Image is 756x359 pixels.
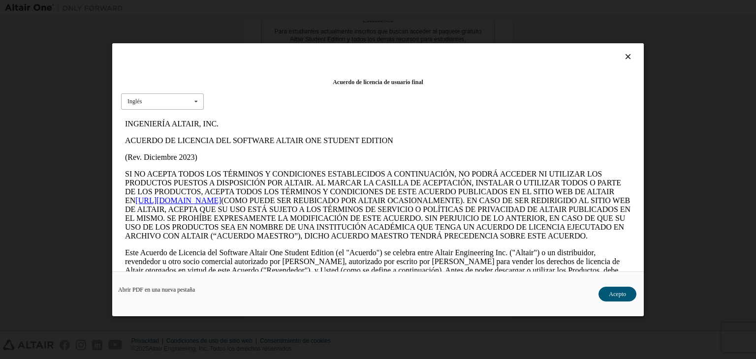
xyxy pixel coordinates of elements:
font: Este Acuerdo de Licencia del Software Altair One Student Edition (el "Acuerdo") se celebra entre ... [4,133,499,177]
font: Inglés [127,98,142,105]
font: Abrir PDF en una nueva pestaña [118,286,195,293]
font: Acepto [609,291,626,298]
font: SI NO ACEPTA TODOS LOS TÉRMINOS Y CONDICIONES ESTABLECIDOS A CONTINUACIÓN, NO PODRÁ ACCEDER NI UT... [4,54,500,89]
font: INGENIERÍA ALTAIR, INC. [4,4,97,12]
font: ACUERDO DE LICENCIA DEL SOFTWARE ALTAIR ONE STUDENT EDITION [4,21,272,29]
font: Acuerdo de licencia de usuario final [333,79,423,86]
a: [URL][DOMAIN_NAME] [14,81,100,89]
font: (Rev. Diciembre 2023) [4,37,76,46]
a: Abrir PDF en una nueva pestaña [118,287,195,293]
font: (COMO PUEDE SER REUBICADO POR ALTAIR OCASIONALMENTE). EN CASO DE SER REDIRIGIDO AL SITIO WEB DE A... [4,81,509,124]
button: Acepto [598,287,636,301]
